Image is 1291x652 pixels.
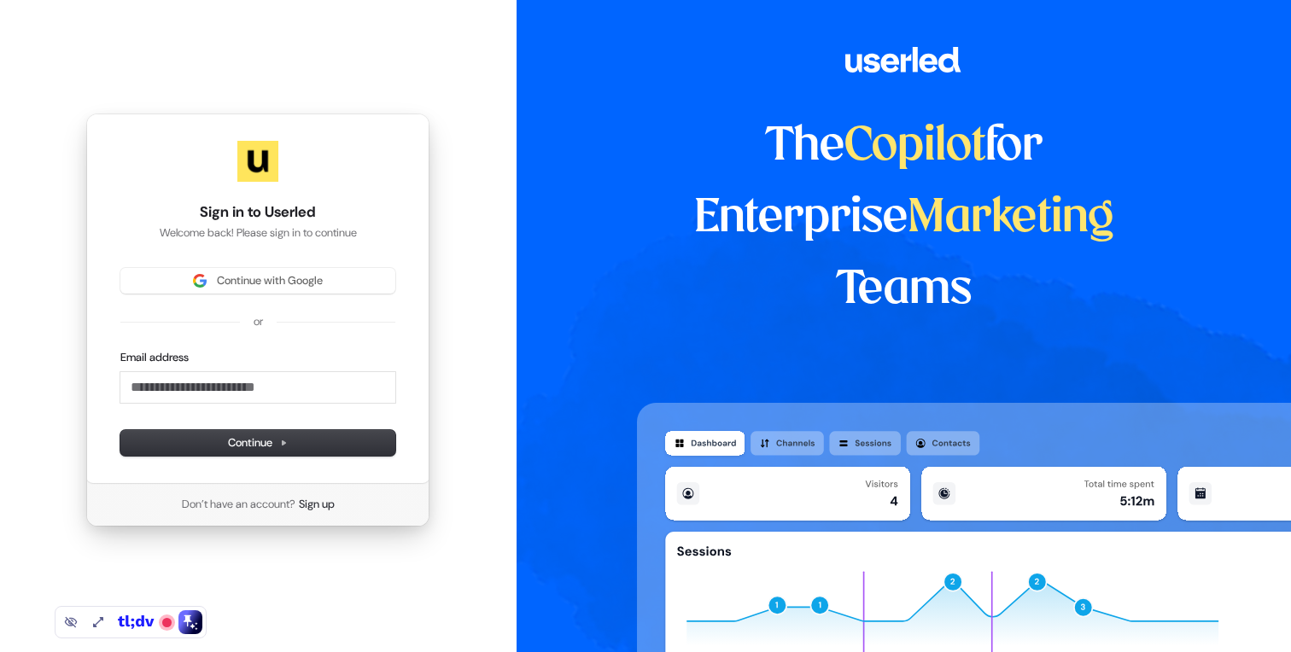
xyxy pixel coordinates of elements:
[637,111,1171,326] h1: The for Enterprise Teams
[182,497,295,512] span: Don’t have an account?
[217,273,323,288] span: Continue with Google
[193,274,207,288] img: Sign in with Google
[844,125,985,169] span: Copilot
[237,141,278,182] img: Userled
[120,350,189,365] label: Email address
[908,196,1114,241] span: Marketing
[120,430,395,456] button: Continue
[254,314,263,329] p: or
[120,268,395,294] button: Sign in with GoogleContinue with Google
[299,497,335,512] a: Sign up
[120,202,395,223] h1: Sign in to Userled
[120,225,395,241] p: Welcome back! Please sign in to continue
[228,435,288,451] span: Continue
